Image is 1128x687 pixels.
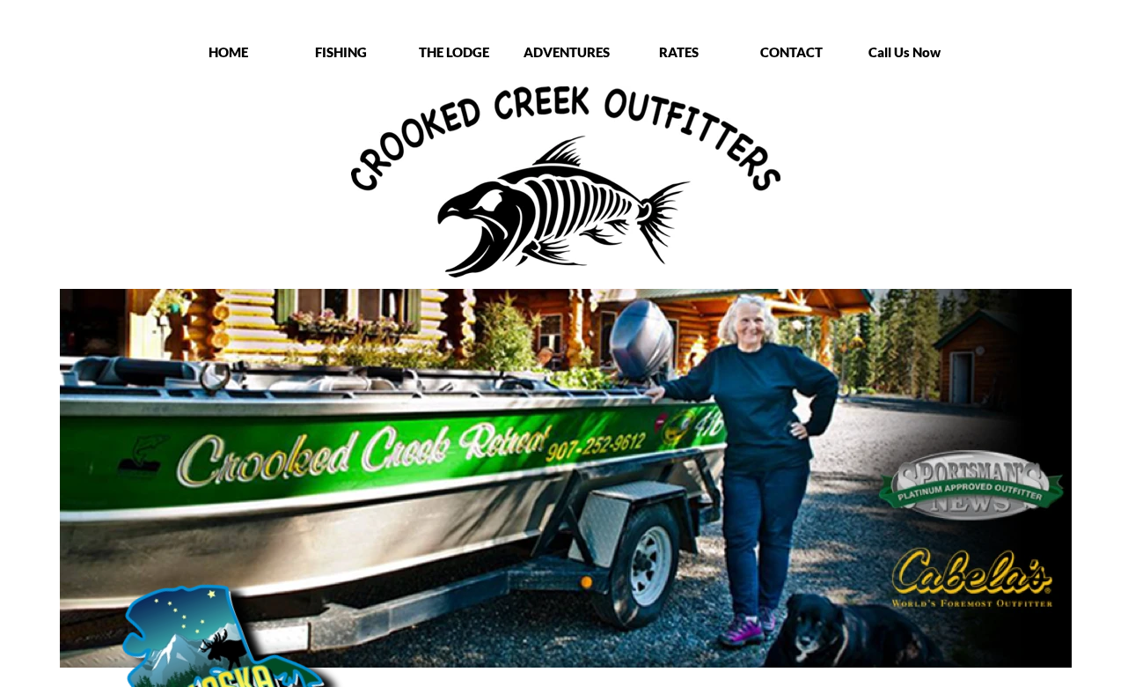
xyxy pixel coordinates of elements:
p: CONTACT [736,43,846,61]
p: Call Us Now [849,43,959,61]
p: HOME [173,43,283,61]
img: Crooked Creek boat in front of lodge. [59,288,1073,669]
img: Crooked Creek Outfitters Logo - Alaska All-Inclusive fishing [351,86,780,277]
p: THE LODGE [399,43,509,61]
p: ADVENTURES [511,43,621,61]
p: RATES [624,43,734,61]
p: FISHING [286,43,396,61]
